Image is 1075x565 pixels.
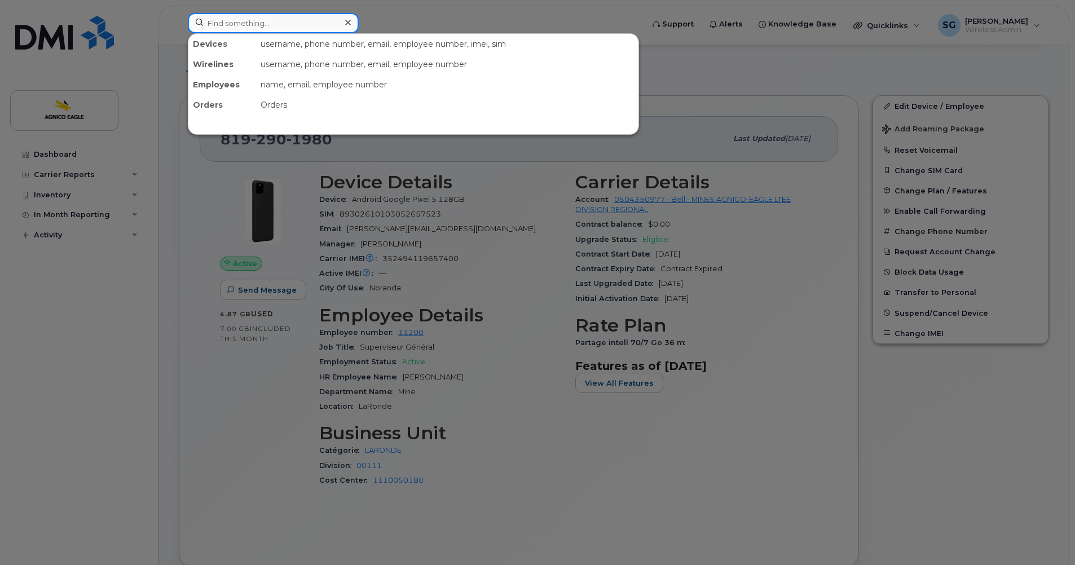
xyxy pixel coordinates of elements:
div: username, phone number, email, employee number [256,54,638,74]
div: Wirelines [188,54,256,74]
div: name, email, employee number [256,74,638,95]
input: Find something... [188,13,359,33]
div: username, phone number, email, employee number, imei, sim [256,34,638,54]
div: Orders [256,95,638,115]
div: Devices [188,34,256,54]
div: Employees [188,74,256,95]
div: Orders [188,95,256,115]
